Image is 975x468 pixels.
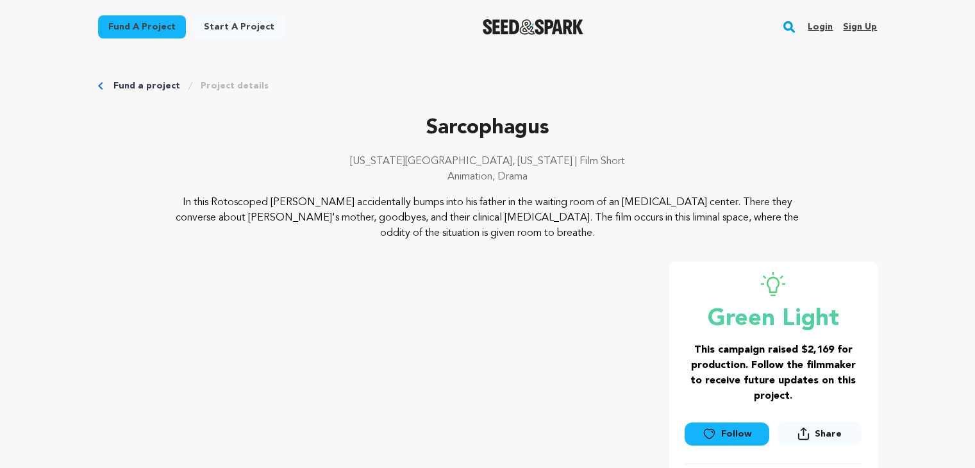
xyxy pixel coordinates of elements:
a: Sign up [843,17,877,37]
div: Breadcrumb [98,79,878,92]
p: Sarcophagus [98,113,878,144]
a: Follow [685,422,769,446]
p: Green Light [685,306,862,332]
p: Animation, Drama [98,169,878,185]
a: Project details [201,79,269,92]
a: Fund a project [98,15,186,38]
a: Fund a project [113,79,180,92]
a: Start a project [194,15,285,38]
h3: This campaign raised $2,169 for production. Follow the filmmaker to receive future updates on thi... [685,342,862,404]
a: Login [808,17,833,37]
p: In this Rotoscoped [PERSON_NAME] accidentally bumps into his father in the waiting room of an [ME... [176,195,799,241]
img: Seed&Spark Logo Dark Mode [483,19,583,35]
span: Share [777,422,862,451]
span: Share [815,428,842,440]
button: Share [777,422,862,446]
p: [US_STATE][GEOGRAPHIC_DATA], [US_STATE] | Film Short [98,154,878,169]
a: Seed&Spark Homepage [483,19,583,35]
